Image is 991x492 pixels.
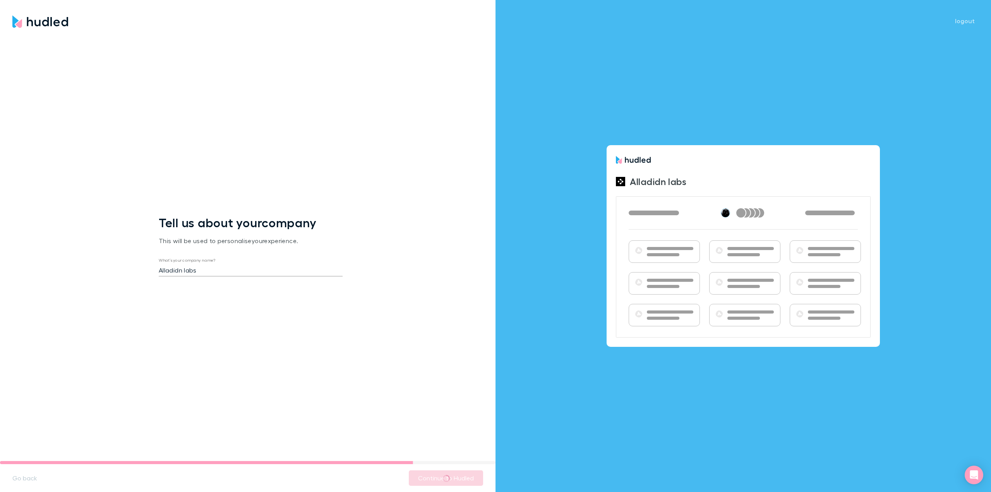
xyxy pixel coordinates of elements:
[6,472,43,484] button: Go back
[409,470,483,486] button: Continue to Hudled
[12,15,68,28] img: Hudled's Logo
[716,310,723,317] img: tool-placeholder.svg
[159,257,215,263] label: What’s your company name?
[159,230,343,258] p: This will be used to personalise your experience.
[716,279,723,286] img: tool-placeholder.svg
[796,310,803,317] img: tool-placeholder.svg
[635,310,642,317] img: tool-placeholder.svg
[635,247,642,254] img: tool-placeholder.svg
[616,177,625,186] img: Alladidn labs's Logo
[721,209,730,217] img: Murtaza Z
[635,279,642,286] img: tool-placeholder.svg
[159,215,343,230] h1: Tell us about your company
[796,247,803,254] img: tool-placeholder.svg
[630,176,686,187] h2: Alladidn labs
[948,16,982,26] button: logout
[716,247,723,254] img: tool-placeholder.svg
[965,466,983,484] div: Open Intercom Messenger
[616,156,651,164] img: Hudled's Logo
[796,279,803,286] img: tool-placeholder.svg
